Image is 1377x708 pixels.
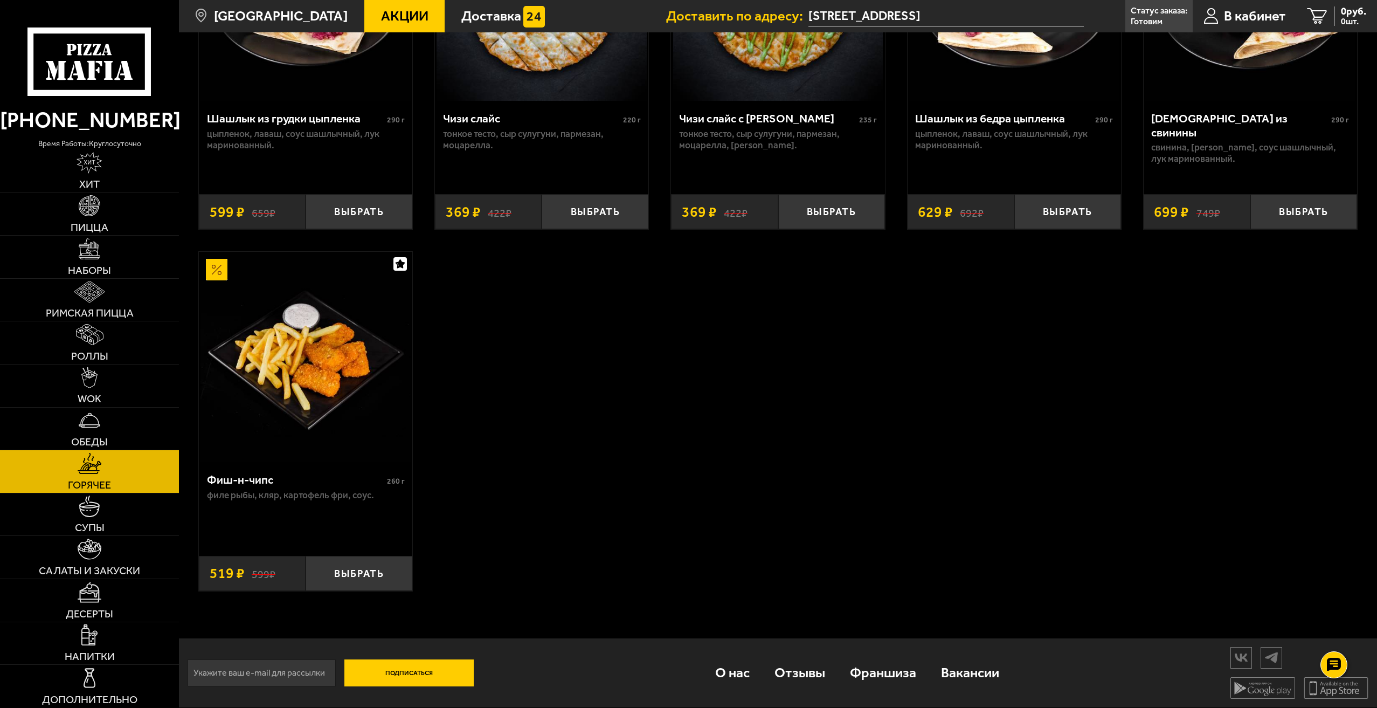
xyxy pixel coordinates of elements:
span: 629 ₽ [918,205,953,219]
img: Акционный [206,259,227,280]
span: Хит [79,179,100,190]
span: Наборы [68,265,111,276]
span: Доставить по адресу: [666,9,808,23]
a: Отзывы [762,649,838,696]
span: Супы [75,523,105,533]
button: Выбрать [542,194,648,229]
div: Шашлык из грудки цыпленка [207,112,384,126]
span: Горячее [68,480,111,491]
a: Франшиза [838,649,929,696]
button: Выбрать [1250,194,1357,229]
input: Укажите ваш e-mail для рассылки [188,659,336,686]
button: Выбрать [778,194,885,229]
p: цыпленок, лаваш, соус шашлычный, лук маринованный. [207,128,405,152]
span: 260 г [387,477,405,486]
span: Напитки [65,651,115,662]
div: Чизи слайс [443,112,620,126]
span: 290 г [1331,115,1349,125]
s: 599 ₽ [252,566,275,581]
p: Статус заказа: [1131,6,1187,15]
span: 235 г [859,115,877,125]
span: Акции [381,9,428,23]
div: Шашлык из бедра цыпленка [915,112,1092,126]
div: Чизи слайс с [PERSON_NAME] [679,112,856,126]
img: tg [1261,648,1282,667]
span: 699 ₽ [1154,205,1189,219]
img: vk [1231,648,1251,667]
a: АкционныйФиш-н-чипс [199,252,412,462]
span: 220 г [623,115,641,125]
span: WOK [78,394,101,404]
span: Роллы [71,351,108,362]
button: Выбрать [1014,194,1121,229]
span: 290 г [1095,115,1113,125]
span: 0 руб. [1341,6,1366,17]
p: тонкое тесто, сыр сулугуни, пармезан, моцарелла. [443,128,641,152]
s: 659 ₽ [252,205,275,219]
s: 749 ₽ [1196,205,1220,219]
button: Выбрать [306,556,412,591]
span: 369 ₽ [446,205,481,219]
span: 519 ₽ [210,566,245,581]
span: Салаты и закуски [39,566,140,576]
span: 290 г [387,115,405,125]
p: Готовим [1131,17,1163,26]
s: 422 ₽ [488,205,511,219]
p: свинина, [PERSON_NAME], соус шашлычный, лук маринованный. [1151,142,1349,165]
span: Обеды [71,437,108,448]
div: [DEMOGRAPHIC_DATA] из свинины [1151,112,1328,139]
img: 15daf4d41897b9f0e9f617042186c801.svg [523,6,545,28]
s: 422 ₽ [724,205,748,219]
span: [GEOGRAPHIC_DATA] [214,9,348,23]
span: Римская пицца [46,308,134,319]
button: Выбрать [306,194,412,229]
span: В кабинет [1224,9,1286,23]
s: 692 ₽ [960,205,984,219]
img: Фиш-н-чипс [200,252,411,462]
span: 0 шт. [1341,17,1366,26]
span: Десерты [66,609,113,620]
span: 599 ₽ [210,205,245,219]
p: цыпленок, лаваш, соус шашлычный, лук маринованный. [915,128,1113,152]
div: Фиш-н-чипс [207,473,384,487]
a: О нас [703,649,762,696]
p: филе рыбы, кляр, картофель фри, соус. [207,490,405,501]
span: 369 ₽ [682,205,717,219]
span: Пицца [71,222,108,233]
button: Подписаться [344,659,474,686]
input: Ваш адрес доставки [808,6,1084,26]
a: Вакансии [929,649,1012,696]
span: Доставка [461,9,521,23]
p: тонкое тесто, сыр сулугуни, пармезан, моцарелла, [PERSON_NAME]. [679,128,877,152]
span: Дополнительно [42,695,137,705]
